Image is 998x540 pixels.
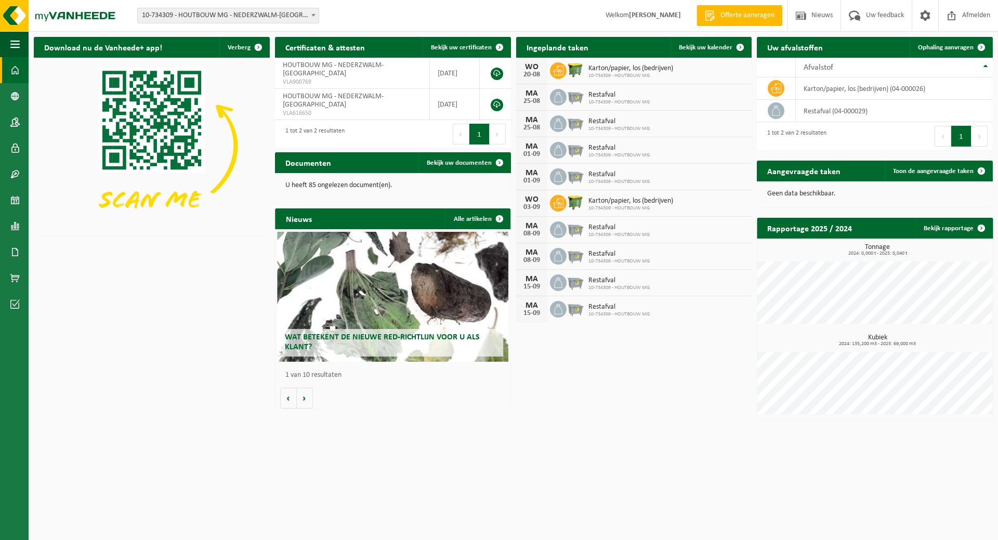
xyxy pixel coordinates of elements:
div: MA [521,89,542,98]
div: 1 tot 2 van 2 resultaten [762,125,826,148]
span: 10-734309 - HOUTBOUW MG [588,311,650,318]
div: 25-08 [521,98,542,105]
div: 01-09 [521,151,542,158]
span: Toon de aangevraagde taken [893,168,974,175]
div: 01-09 [521,177,542,185]
img: Download de VHEPlus App [34,58,270,234]
span: VLA900769 [283,78,422,86]
span: 10-734309 - HOUTBOUW MG [588,73,673,79]
div: MA [521,142,542,151]
span: Verberg [228,44,251,51]
a: Bekijk uw kalender [671,37,751,58]
div: MA [521,275,542,283]
h2: Rapportage 2025 / 2024 [757,218,862,238]
span: Afvalstof [804,63,833,72]
span: Restafval [588,144,650,152]
button: Previous [453,124,469,144]
div: 15-09 [521,283,542,291]
span: HOUTBOUW MG - NEDERZWALM-[GEOGRAPHIC_DATA] [283,93,384,109]
span: Karton/papier, los (bedrijven) [588,197,673,205]
span: Restafval [588,276,650,285]
h2: Documenten [275,152,342,173]
div: MA [521,169,542,177]
span: Restafval [588,250,650,258]
h3: Tonnage [762,244,993,256]
div: 20-08 [521,71,542,78]
p: Geen data beschikbaar. [767,190,982,197]
span: 2024: 0,000 t - 2025: 0,040 t [762,251,993,256]
div: 1 tot 2 van 2 resultaten [280,123,345,146]
a: Bekijk uw certificaten [423,37,510,58]
h2: Aangevraagde taken [757,161,851,181]
span: 10-734309 - HOUTBOUW MG [588,126,650,132]
img: WB-2500-GAL-GY-01 [567,114,584,131]
a: Ophaling aanvragen [910,37,992,58]
img: WB-2500-GAL-GY-01 [567,167,584,185]
img: WB-2500-GAL-GY-01 [567,299,584,317]
button: Volgende [297,388,313,409]
button: Vorige [280,388,297,409]
span: 2024: 135,200 m3 - 2025: 69,000 m3 [762,341,993,347]
h2: Download nu de Vanheede+ app! [34,37,173,57]
a: Wat betekent de nieuwe RED-richtlijn voor u als klant? [277,232,508,362]
h2: Nieuws [275,208,322,229]
span: Restafval [588,170,650,179]
button: Verberg [219,37,269,58]
span: 10-734309 - HOUTBOUW MG - NEDERZWALM-HERMELGEM [137,8,319,23]
button: 1 [951,126,971,147]
span: Bekijk uw certificaten [431,44,492,51]
h2: Uw afvalstoffen [757,37,833,57]
div: MA [521,248,542,257]
img: WB-2500-GAL-GY-01 [567,87,584,105]
td: [DATE] [430,58,480,89]
span: 10-734309 - HOUTBOUW MG [588,179,650,185]
div: MA [521,301,542,310]
img: WB-2500-GAL-GY-01 [567,140,584,158]
span: Restafval [588,223,650,232]
div: 15-09 [521,310,542,317]
div: WO [521,63,542,71]
img: WB-2500-GAL-GY-01 [567,273,584,291]
button: Previous [935,126,951,147]
span: Restafval [588,91,650,99]
div: 08-09 [521,230,542,238]
span: 10-734309 - HOUTBOUW MG [588,258,650,265]
td: karton/papier, los (bedrijven) (04-000026) [796,77,993,100]
p: 1 van 10 resultaten [285,372,506,379]
span: 10-734309 - HOUTBOUW MG [588,99,650,106]
div: MA [521,222,542,230]
button: Next [971,126,988,147]
span: Restafval [588,117,650,126]
div: MA [521,116,542,124]
img: WB-2500-GAL-GY-01 [567,246,584,264]
a: Bekijk rapportage [915,218,992,239]
a: Bekijk uw documenten [418,152,510,173]
p: U heeft 85 ongelezen document(en). [285,182,501,189]
span: Bekijk uw documenten [427,160,492,166]
strong: [PERSON_NAME] [629,11,681,19]
span: Offerte aanvragen [718,10,777,21]
span: Ophaling aanvragen [918,44,974,51]
span: VLA616650 [283,109,422,117]
span: Wat betekent de nieuwe RED-richtlijn voor u als klant? [285,333,480,351]
div: 03-09 [521,204,542,211]
span: 10-734309 - HOUTBOUW MG - NEDERZWALM-HERMELGEM [138,8,319,23]
span: Bekijk uw kalender [679,44,732,51]
a: Toon de aangevraagde taken [885,161,992,181]
img: WB-1100-HPE-GN-50 [567,61,584,78]
img: WB-2500-GAL-GY-01 [567,220,584,238]
div: 08-09 [521,257,542,264]
span: 10-734309 - HOUTBOUW MG [588,285,650,291]
img: WB-1100-HPE-GN-50 [567,193,584,211]
div: WO [521,195,542,204]
td: [DATE] [430,89,480,120]
span: Karton/papier, los (bedrijven) [588,64,673,73]
td: restafval (04-000029) [796,100,993,122]
span: 10-734309 - HOUTBOUW MG [588,205,673,212]
span: 10-734309 - HOUTBOUW MG [588,152,650,159]
h2: Ingeplande taken [516,37,599,57]
div: 25-08 [521,124,542,131]
span: Restafval [588,303,650,311]
a: Offerte aanvragen [697,5,782,26]
a: Alle artikelen [445,208,510,229]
